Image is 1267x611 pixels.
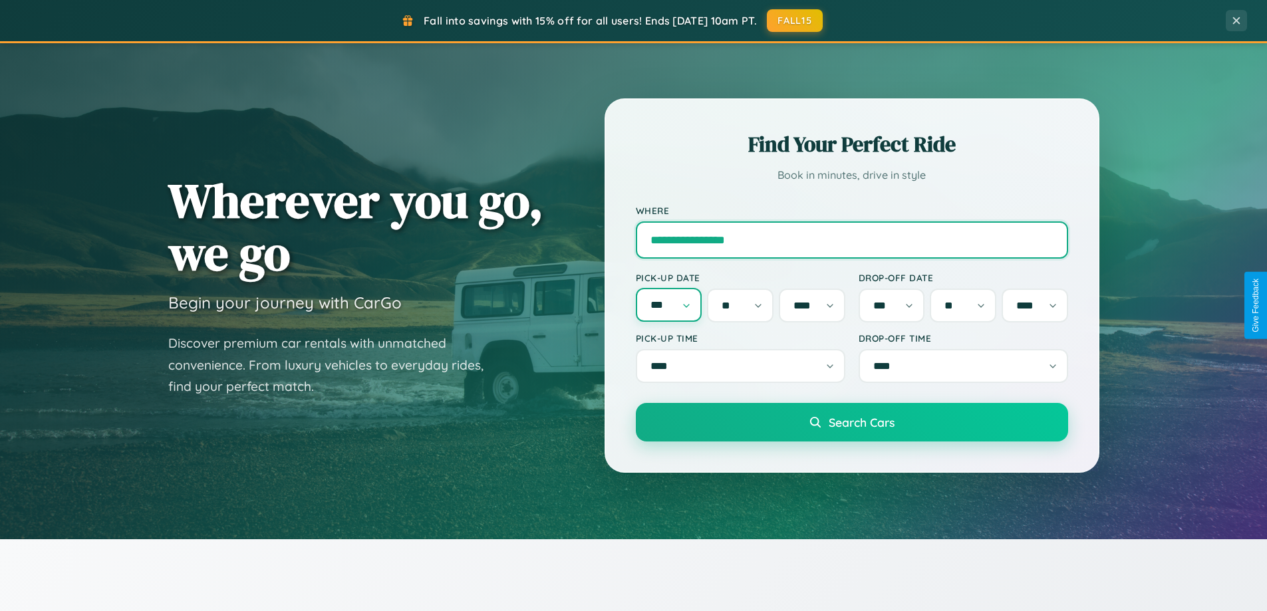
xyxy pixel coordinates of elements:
[424,14,757,27] span: Fall into savings with 15% off for all users! Ends [DATE] 10am PT.
[1251,279,1260,332] div: Give Feedback
[636,272,845,283] label: Pick-up Date
[636,166,1068,185] p: Book in minutes, drive in style
[168,174,543,279] h1: Wherever you go, we go
[636,403,1068,441] button: Search Cars
[636,332,845,344] label: Pick-up Time
[829,415,895,429] span: Search Cars
[636,205,1068,216] label: Where
[859,332,1068,344] label: Drop-off Time
[168,293,402,312] h3: Begin your journey with CarGo
[636,130,1068,159] h2: Find Your Perfect Ride
[767,9,823,32] button: FALL15
[168,332,501,398] p: Discover premium car rentals with unmatched convenience. From luxury vehicles to everyday rides, ...
[859,272,1068,283] label: Drop-off Date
